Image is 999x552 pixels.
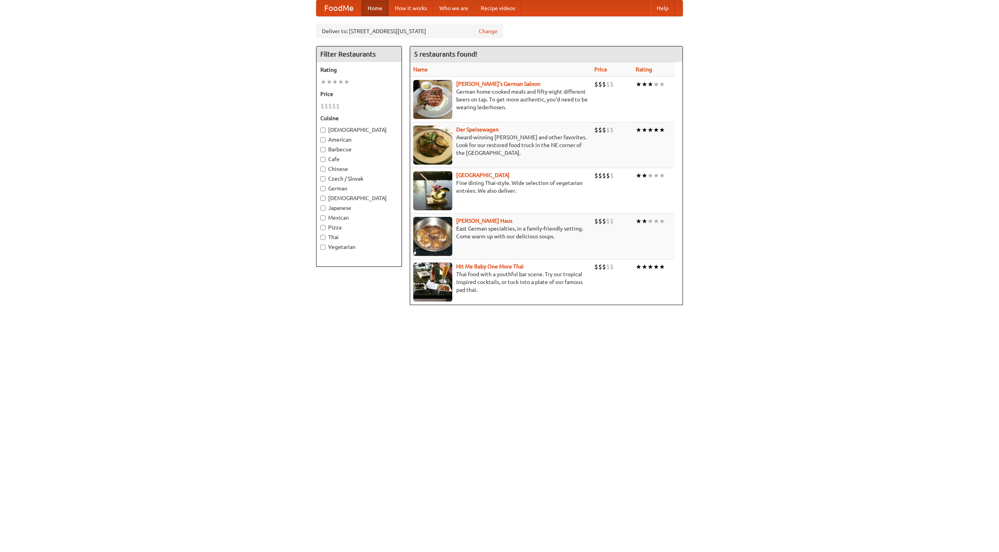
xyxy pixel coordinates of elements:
li: ★ [338,78,344,86]
li: ★ [642,80,647,89]
h5: Price [320,90,398,98]
a: Home [361,0,389,16]
a: Hit Me Baby One More Thai [456,263,524,270]
input: Barbecue [320,147,325,152]
li: $ [324,102,328,110]
input: [DEMOGRAPHIC_DATA] [320,196,325,201]
h4: Filter Restaurants [316,46,402,62]
label: Pizza [320,224,398,231]
input: Japanese [320,206,325,211]
li: $ [336,102,340,110]
li: ★ [332,78,338,86]
li: $ [606,126,610,134]
label: Japanese [320,204,398,212]
li: ★ [647,126,653,134]
label: Czech / Slovak [320,175,398,183]
input: Chinese [320,167,325,172]
li: $ [610,263,614,271]
li: ★ [659,80,665,89]
input: Cafe [320,157,325,162]
li: $ [610,217,614,225]
li: ★ [659,217,665,225]
li: $ [606,263,610,271]
b: [PERSON_NAME] Haus [456,218,512,224]
label: Vegetarian [320,243,398,251]
li: ★ [636,126,642,134]
img: babythai.jpg [413,263,452,302]
input: Czech / Slovak [320,176,325,181]
label: Cafe [320,155,398,163]
a: How it works [389,0,433,16]
img: satay.jpg [413,171,452,210]
a: Name [413,66,428,73]
label: Chinese [320,165,398,173]
a: Rating [636,66,652,73]
li: $ [598,263,602,271]
li: $ [606,80,610,89]
li: ★ [636,171,642,180]
a: Price [594,66,607,73]
li: $ [594,263,598,271]
li: $ [602,80,606,89]
li: ★ [647,171,653,180]
li: $ [610,80,614,89]
li: ★ [653,217,659,225]
li: $ [320,102,324,110]
li: ★ [659,263,665,271]
input: [DEMOGRAPHIC_DATA] [320,128,325,133]
label: [DEMOGRAPHIC_DATA] [320,194,398,202]
li: $ [594,80,598,89]
li: ★ [320,78,326,86]
p: Fine dining Thai-style. Wide selection of vegetarian entrées. We also deliver. [413,179,588,195]
li: $ [328,102,332,110]
li: ★ [344,78,350,86]
li: $ [598,171,602,180]
li: ★ [642,126,647,134]
p: German home-cooked meals and fifty-eight different beers on tap. To get more authentic, you'd nee... [413,88,588,111]
li: ★ [647,263,653,271]
label: American [320,136,398,144]
img: speisewagen.jpg [413,126,452,165]
li: $ [602,263,606,271]
li: ★ [653,171,659,180]
input: Pizza [320,225,325,230]
li: $ [610,171,614,180]
li: $ [610,126,614,134]
input: Vegetarian [320,245,325,250]
li: $ [598,80,602,89]
li: $ [602,217,606,225]
li: $ [594,217,598,225]
li: $ [332,102,336,110]
li: ★ [653,126,659,134]
input: Thai [320,235,325,240]
li: ★ [642,217,647,225]
h5: Rating [320,66,398,74]
div: Deliver to: [STREET_ADDRESS][US_STATE] [316,24,503,38]
li: ★ [636,263,642,271]
li: ★ [659,126,665,134]
label: Barbecue [320,146,398,153]
a: Recipe videos [475,0,521,16]
li: ★ [647,217,653,225]
li: ★ [659,171,665,180]
b: [PERSON_NAME]'s German Saloon [456,81,540,87]
ng-pluralize: 5 restaurants found! [414,50,477,58]
a: [GEOGRAPHIC_DATA] [456,172,510,178]
li: ★ [653,80,659,89]
li: $ [606,217,610,225]
label: German [320,185,398,192]
p: Award-winning [PERSON_NAME] and other favorites. Look for our restored food truck in the NE corne... [413,133,588,157]
input: Mexican [320,215,325,220]
label: Mexican [320,214,398,222]
li: ★ [326,78,332,86]
li: $ [606,171,610,180]
li: ★ [636,80,642,89]
a: Who we are [433,0,475,16]
b: Der Speisewagen [456,126,499,133]
li: ★ [653,263,659,271]
input: German [320,186,325,191]
li: $ [598,217,602,225]
a: Change [479,27,498,35]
